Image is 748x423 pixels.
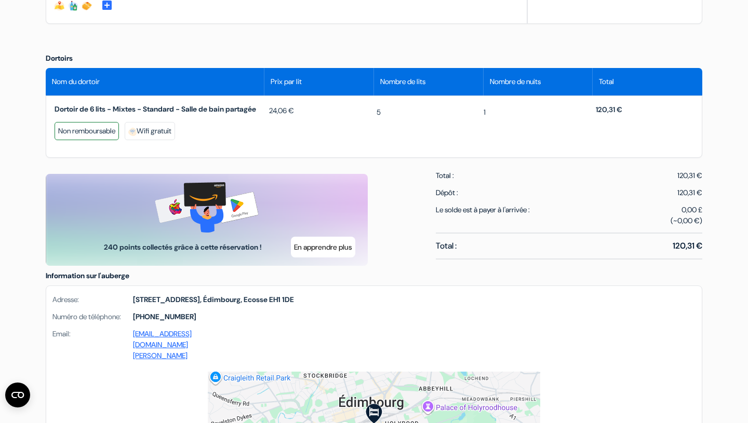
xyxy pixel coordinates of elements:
[677,170,702,181] span: 120,31 €
[155,182,259,233] img: gift-card-banner.png
[599,76,614,87] span: Total
[46,53,73,63] span: Dortoirs
[291,237,355,257] button: En apprendre plus
[203,295,242,304] span: Édimbourg,
[671,204,702,226] span: 0,00 £ (~0,00 €)
[52,329,133,361] span: Email:
[436,170,454,181] span: Total :
[269,105,294,116] span: 24,06 €
[133,295,202,304] span: [STREET_ADDRESS],
[52,311,133,322] span: Numéro de téléphone:
[436,187,458,198] span: Dépôt :
[52,294,133,305] span: Adresse:
[436,240,457,252] span: Total :
[436,204,530,226] span: Le solde est à payer à l'arrivée :
[677,187,702,198] div: 120,31 €
[133,329,192,360] a: [EMAIL_ADDRESS][DOMAIN_NAME][PERSON_NAME]
[133,311,196,322] strong: [PHONE_NUMBER]
[484,107,486,118] span: 1
[673,240,702,252] span: 120,31 €
[102,242,263,253] span: 240 points collectés grâce à cette réservation !
[269,295,294,304] span: EH1 1DE
[596,105,622,114] span: 120,31 €
[125,122,175,140] div: Wifi gratuit
[128,128,137,136] img: freeWifi.svg
[244,295,268,304] span: Ecosse
[55,104,265,114] span: Dortoir de 6 lits - Mixtes - Standard - Salle de bain partagée
[52,76,100,87] span: Nom du dortoir
[377,107,381,118] span: 5
[271,76,302,87] span: Prix par lit
[46,271,129,280] span: Information sur l'auberge
[5,383,30,407] button: Ouvrir le widget CMP
[490,76,541,87] span: Nombre de nuits
[380,76,425,87] span: Nombre de lits
[55,122,119,140] div: Non remboursable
